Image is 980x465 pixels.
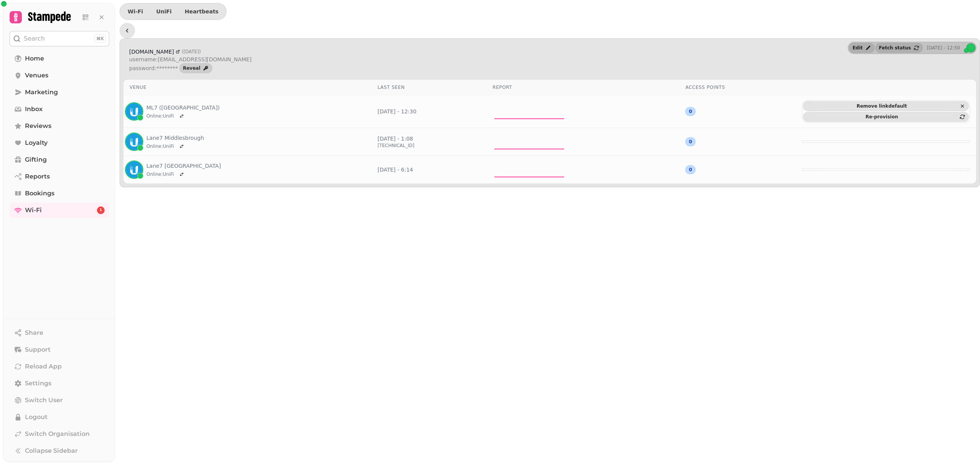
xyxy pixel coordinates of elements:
span: Share [25,328,43,337]
a: Home [10,51,109,66]
div: 0 [685,107,695,116]
span: Support [25,345,51,354]
a: Lane7 [GEOGRAPHIC_DATA] [146,162,221,170]
span: Fetch status [879,46,911,50]
p: username: [EMAIL_ADDRESS][DOMAIN_NAME] [129,56,252,63]
span: Heartbeats [185,9,218,14]
span: [DOMAIN_NAME] [129,48,174,56]
button: Fetch status [875,43,923,53]
div: Report [492,84,673,90]
a: Gifting [10,152,109,167]
span: Collapse Sidebar [25,446,78,455]
a: Loyalty [10,135,109,151]
button: Heartbeats [179,5,225,18]
span: Reports [25,172,50,181]
span: Online : UniFi [146,143,174,149]
span: Settings [25,379,51,388]
button: Reveal [179,63,212,73]
p: [DATE] - 12:50 [924,45,963,51]
p: Search [24,34,45,43]
span: Re-provision [806,115,957,119]
span: Reviews [25,121,51,131]
span: Reload App [25,362,62,371]
p: [TECHNICAL_ID] [378,142,414,149]
a: Inbox [10,102,109,117]
div: 0 [685,137,695,146]
a: Wi-Fi [121,5,149,18]
span: Logout [25,413,48,422]
span: Edit [852,46,863,50]
a: Settings [10,376,109,391]
div: Last seen [378,84,480,90]
button: Reload App [10,359,109,374]
span: Wi-Fi [25,206,42,215]
div: 0 [685,165,695,174]
div: Venue [130,84,365,90]
a: Wi-Fi1 [10,203,109,218]
a: Reports [10,169,109,184]
p: [DATE] - 12:30 [378,108,417,115]
a: ML7 ([GEOGRAPHIC_DATA]) [146,104,220,111]
button: Switch User [10,393,109,408]
span: Inbox [25,105,43,114]
a: Switch Organisation [10,426,109,442]
img: unifi [126,160,143,179]
button: Logout [10,409,109,425]
div: Access points [685,84,790,90]
span: Online : UniFi [146,171,174,177]
img: unifi [126,133,143,151]
a: Lane7 Middlesbrough [146,134,204,142]
a: Marketing [10,85,109,100]
button: Search⌘K [10,31,109,46]
button: Edit [849,43,875,53]
button: Collapse Sidebar [10,443,109,458]
span: Gifting [25,155,47,164]
span: Switch Organisation [25,429,90,439]
a: Bookings [10,186,109,201]
a: Reviews [10,118,109,134]
button: Share [10,325,109,341]
p: [DATE] - 6:14 [378,166,413,174]
button: Re-provision [803,112,969,122]
span: Bookings [25,189,54,198]
span: Reveal [183,66,200,70]
span: Remove link default [806,104,957,108]
button: Remove linkdefault [803,101,969,111]
span: 1 [100,208,102,213]
p: [DATE] - 1:08 [378,135,414,142]
span: Online : UniFi [146,113,174,119]
span: Loyalty [25,138,48,147]
span: Venues [25,71,48,80]
span: Home [25,54,44,63]
span: Switch User [25,396,63,405]
span: Marketing [25,88,58,97]
img: unifi [126,102,143,121]
div: ⌘K [94,34,106,43]
a: Venues [10,68,109,83]
a: UniFi [150,5,178,18]
button: Support [10,342,109,357]
a: [DOMAIN_NAME]([DATE]) [129,48,201,56]
span: ( [DATE] ) [182,49,201,55]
